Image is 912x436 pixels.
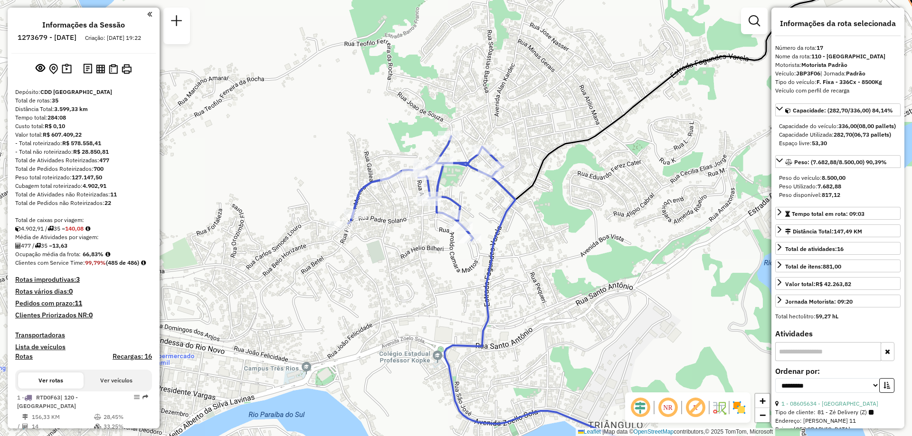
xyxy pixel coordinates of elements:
[17,422,22,431] td: /
[629,396,652,419] span: Ocultar deslocamento
[40,88,112,95] strong: CDD [GEOGRAPHIC_DATA]
[47,114,66,121] strong: 284:08
[89,311,93,319] strong: 0
[822,191,840,198] strong: 817,12
[105,251,110,257] em: Média calculada utilizando a maior ocupação (%Peso ou %Cubagem) de cada rota da sessão. Rotas cro...
[857,122,896,130] strong: (08,00 pallets)
[94,165,104,172] strong: 700
[846,70,865,77] strong: Padrão
[775,408,901,417] div: Tipo de cliente:
[779,182,897,191] div: Peso Utilizado:
[775,329,901,338] h4: Atividades
[15,311,152,319] h4: Clientes Priorizados NR:
[785,245,844,252] span: Total de atividades:
[103,412,148,422] td: 28,45%
[775,170,901,203] div: Peso: (7.682,88/8.500,00) 90,39%
[775,295,901,307] a: Jornada Motorista: 09:20
[15,299,82,307] h4: Pedidos com prazo:
[755,394,769,408] a: Zoom in
[781,400,878,407] a: 1 - 08605634 - [GEOGRAPHIC_DATA]
[712,400,727,415] img: Fluxo de ruas
[65,225,84,232] strong: 140,08
[792,210,864,217] span: Tempo total em rota: 09:03
[31,412,94,422] td: 156,33 KM
[81,34,145,42] div: Criação: [DATE] 19:22
[34,61,47,76] button: Exibir sessão original
[775,86,901,95] div: Veículo com perfil de recarga
[15,96,152,105] div: Total de rotas:
[15,224,152,233] div: 4.902,91 / 35 =
[81,62,94,76] button: Logs desbloquear sessão
[147,9,152,19] a: Clique aqui para minimizar o painel
[62,139,101,147] strong: R$ 578.558,41
[17,394,78,409] span: 1 -
[15,130,152,139] div: Valor total:
[47,226,54,232] i: Total de rotas
[15,165,152,173] div: Total de Pedidos Roteirizados:
[22,414,28,420] i: Distância Total
[47,62,60,76] button: Centralizar mapa no depósito ou ponto de apoio
[15,276,152,284] h4: Rotas improdutivas:
[837,245,844,252] strong: 16
[83,182,106,189] strong: 4.902,91
[775,78,901,86] div: Tipo do veículo:
[103,422,148,431] td: 33,25%
[110,191,117,198] strong: 11
[15,233,152,241] div: Média de Atividades por viagem:
[104,199,111,206] strong: 22
[801,61,847,68] strong: Motorista Padrão
[94,414,101,420] i: % de utilização do peso
[834,131,852,138] strong: 282,70
[75,299,82,307] strong: 11
[794,158,887,166] span: Peso: (7.682,88/8.500,00) 90,39%
[811,53,885,60] strong: 110 - [GEOGRAPHIC_DATA]
[816,313,838,320] strong: 59,27 hL
[775,155,901,168] a: Peso: (7.682,88/8.500,00) 90,39%
[76,275,80,284] strong: 3
[779,139,897,148] div: Espaço livre:
[15,343,152,351] h4: Lista de veículos
[775,61,901,69] div: Motorista:
[602,428,604,435] span: |
[52,97,58,104] strong: 35
[817,78,882,85] strong: F. Fixa - 336Cx - 8500Kg
[15,190,152,199] div: Total de Atividades não Roteirizadas:
[60,62,74,76] button: Painel de Sugestão
[113,353,152,361] h4: Recargas: 16
[822,174,845,181] strong: 8.500,00
[15,259,85,266] span: Clientes com Service Time:
[775,44,901,52] div: Número da rota:
[15,182,152,190] div: Cubagem total roteirizado:
[18,33,76,42] h6: 1273679 - [DATE]
[775,417,901,425] div: Endereço: [PERSON_NAME] 11
[22,424,28,429] i: Total de Atividades
[760,409,766,421] span: −
[775,242,901,255] a: Total de atividades:16
[634,428,674,435] a: OpenStreetMap
[45,122,65,130] strong: R$ 0,10
[775,103,901,116] a: Capacidade: (282,70/336,00) 84,14%
[775,365,901,377] label: Ordenar por:
[15,216,152,224] div: Total de caixas por viagem:
[779,130,897,139] div: Capacidade Utilizada:
[15,105,152,113] div: Distância Total:
[15,139,152,148] div: - Total roteirizado:
[73,148,109,155] strong: R$ 28.850,81
[576,428,775,436] div: Map data © contributors,© 2025 TomTom, Microsoft
[107,62,120,76] button: Visualizar Romaneio
[120,62,133,76] button: Imprimir Rotas
[785,280,851,288] div: Valor total:
[820,70,865,77] span: | Jornada:
[84,372,149,389] button: Ver veículos
[578,428,601,435] a: Leaflet
[15,173,152,182] div: Peso total roteirizado:
[15,88,152,96] div: Depósito:
[760,395,766,407] span: +
[52,242,67,249] strong: 13,63
[15,148,152,156] div: - Total não roteirizado:
[656,396,679,419] span: Ocultar NR
[99,157,109,164] strong: 477
[775,224,901,237] a: Distância Total:147,49 KM
[142,394,148,400] em: Rota exportada
[94,424,101,429] i: % de utilização da cubagem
